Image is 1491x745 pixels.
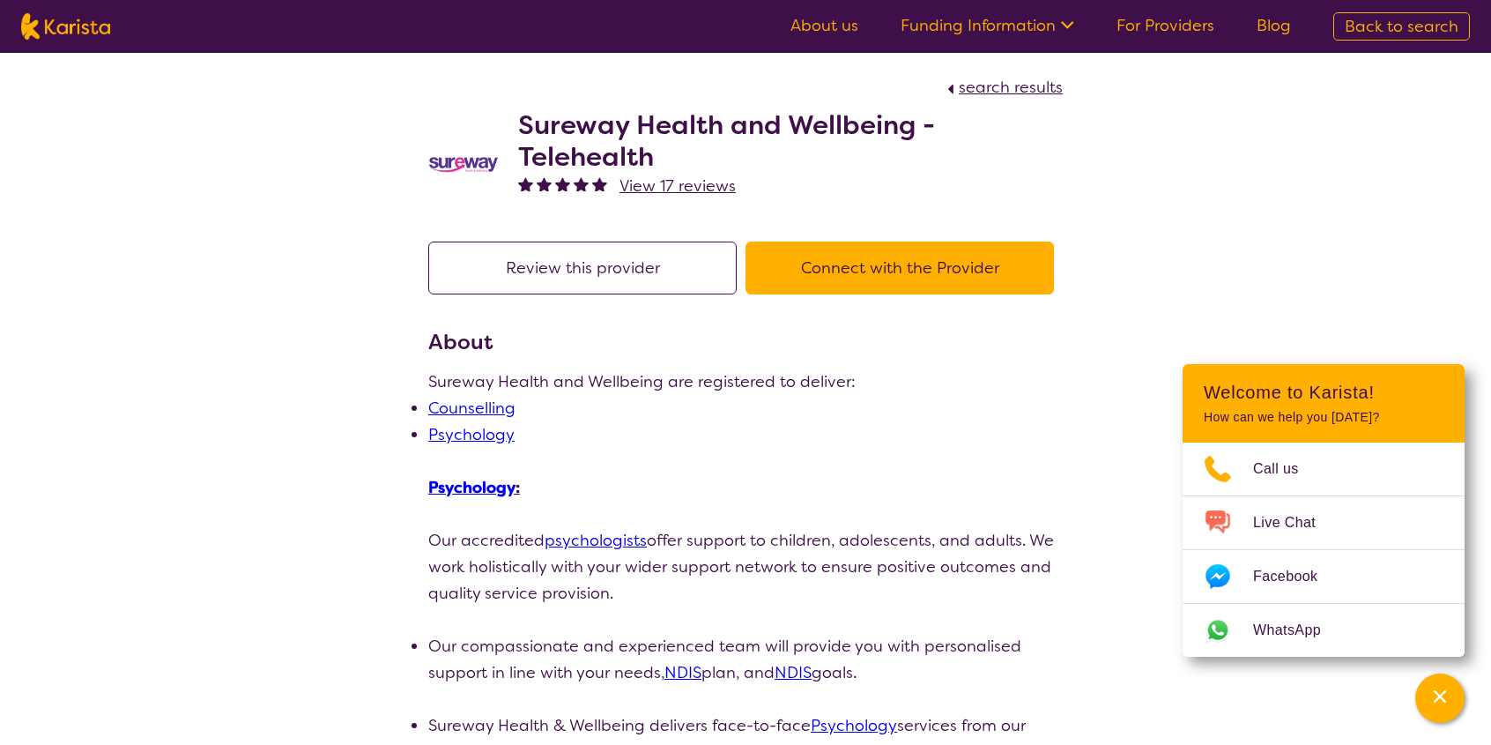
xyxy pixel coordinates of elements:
[1116,15,1214,36] a: For Providers
[428,369,1063,395] p: Sureway Health and Wellbeing are registered to deliver:
[1345,16,1458,37] span: Back to search
[619,175,736,197] span: View 17 reviews
[901,15,1074,36] a: Funding Information
[428,242,737,294] button: Review this provider
[1253,563,1339,590] span: Facebook
[428,424,515,445] a: Psychology
[1333,12,1470,41] a: Back to search
[555,176,570,191] img: fullstar
[574,176,589,191] img: fullstar
[537,176,552,191] img: fullstar
[1183,443,1465,657] ul: Choose channel
[428,155,499,174] img: vgwqq8bzw4bddvbx0uac.png
[518,109,1063,173] h2: Sureway Health and Wellbeing - Telehealth
[1183,604,1465,657] a: Web link opens in a new tab.
[943,77,1063,98] a: search results
[592,176,607,191] img: fullstar
[1183,364,1465,657] div: Channel Menu
[1253,617,1342,644] span: WhatsApp
[428,326,1063,358] h3: About
[21,13,110,40] img: Karista logo
[775,662,812,683] a: NDIS
[428,477,520,498] u: :
[790,15,858,36] a: About us
[518,176,533,191] img: fullstar
[1253,510,1337,536] span: Live Chat
[428,398,516,419] a: Counselling
[428,633,1063,686] li: Our compassionate and experienced team will provide you with personalised support in line with yo...
[745,242,1054,294] button: Connect with the Provider
[745,257,1063,279] a: Connect with the Provider
[428,477,516,498] a: Psychology
[1204,382,1443,403] h2: Welcome to Karista!
[545,530,647,551] a: psychologists
[1204,410,1443,425] p: How can we help you [DATE]?
[811,715,897,736] a: Psychology
[428,527,1063,607] p: Our accredited offer support to children, adolescents, and adults. We work holistically with your...
[959,77,1063,98] span: search results
[1415,674,1465,723] button: Channel Menu
[1253,456,1320,482] span: Call us
[1257,15,1291,36] a: Blog
[428,257,745,279] a: Review this provider
[664,662,701,683] a: NDIS
[619,173,736,199] a: View 17 reviews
